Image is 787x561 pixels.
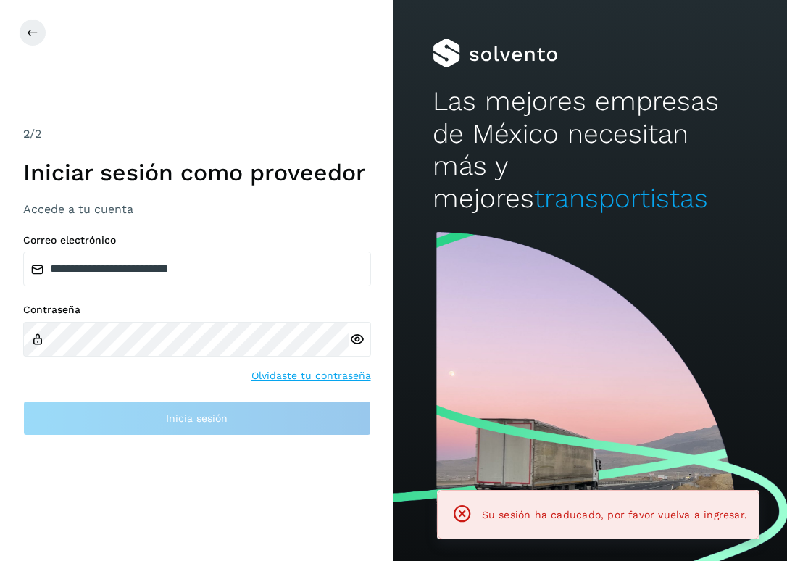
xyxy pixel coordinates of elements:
[251,368,371,383] a: Olvidaste tu contraseña
[482,509,747,520] span: Su sesión ha caducado, por favor vuelva a ingresar.
[23,202,371,216] h3: Accede a tu cuenta
[23,125,371,143] div: /2
[23,401,371,436] button: Inicia sesión
[23,304,371,316] label: Contraseña
[534,183,708,214] span: transportistas
[23,159,371,186] h1: Iniciar sesión como proveedor
[23,234,371,246] label: Correo electrónico
[23,127,30,141] span: 2
[433,86,747,215] h2: Las mejores empresas de México necesitan más y mejores
[166,413,228,423] span: Inicia sesión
